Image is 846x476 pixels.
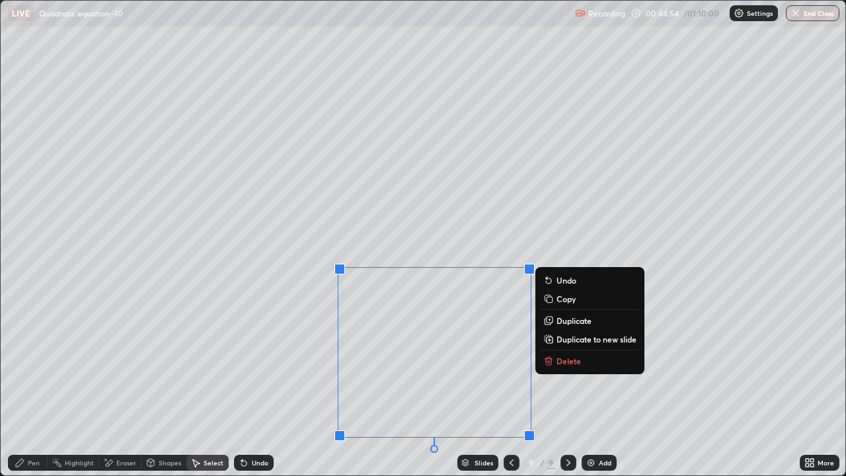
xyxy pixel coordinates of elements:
[547,457,555,469] div: 9
[12,8,30,19] p: LIVE
[557,315,592,326] p: Duplicate
[734,8,744,19] img: class-settings-icons
[28,459,40,466] div: Pen
[204,459,223,466] div: Select
[786,5,839,21] button: End Class
[475,459,493,466] div: Slides
[541,313,639,329] button: Duplicate
[39,8,123,19] p: Quadratic equation -10
[65,459,94,466] div: Highlight
[557,334,636,344] p: Duplicate to new slide
[541,272,639,288] button: Undo
[575,8,586,19] img: recording.375f2c34.svg
[557,356,581,366] p: Delete
[116,459,136,466] div: Eraser
[557,294,576,304] p: Copy
[747,10,773,17] p: Settings
[557,275,576,286] p: Undo
[541,331,639,347] button: Duplicate to new slide
[252,459,268,466] div: Undo
[541,353,639,369] button: Delete
[599,459,611,466] div: Add
[159,459,181,466] div: Shapes
[586,457,596,468] img: add-slide-button
[541,291,639,307] button: Copy
[525,459,538,467] div: 9
[790,8,801,19] img: end-class-cross
[588,9,625,19] p: Recording
[818,459,834,466] div: More
[541,459,545,467] div: /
